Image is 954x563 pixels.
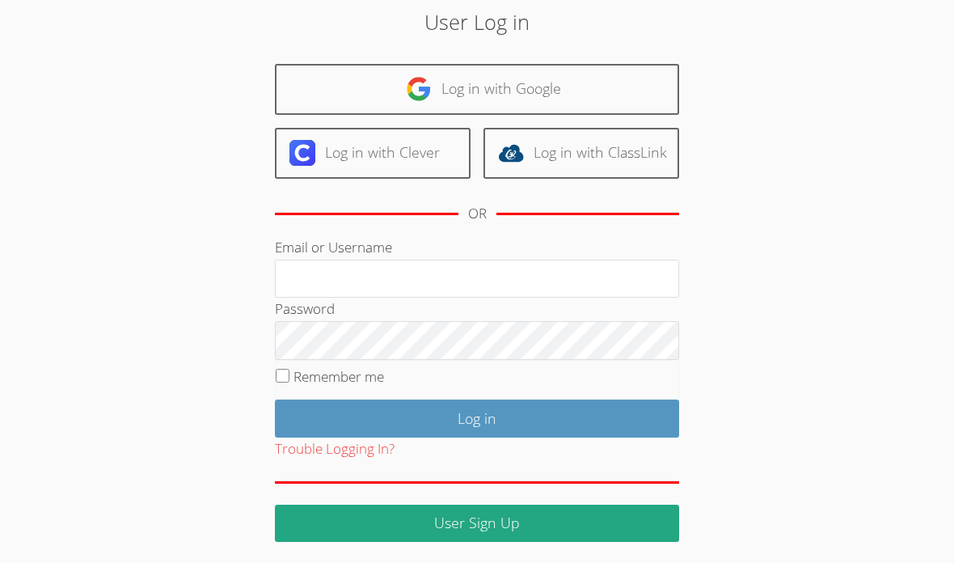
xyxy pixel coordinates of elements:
[483,128,679,179] a: Log in with ClassLink
[498,140,524,166] img: classlink-logo-d6bb404cc1216ec64c9a2012d9dc4662098be43eaf13dc465df04b49fa7ab582.svg
[293,367,384,386] label: Remember me
[275,238,392,256] label: Email or Username
[275,505,679,543] a: User Sign Up
[406,76,432,102] img: google-logo-50288ca7cdecda66e5e0955fdab243c47b7ad437acaf1139b6f446037453330a.svg
[275,438,395,461] button: Trouble Logging In?
[468,202,487,226] div: OR
[289,140,315,166] img: clever-logo-6eab21bc6e7a338710f1a6ff85c0baf02591cd810cc4098c63d3a4b26e2feb20.svg
[275,128,471,179] a: Log in with Clever
[275,400,679,438] input: Log in
[275,299,335,318] label: Password
[219,6,734,37] h2: User Log in
[275,64,679,115] a: Log in with Google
